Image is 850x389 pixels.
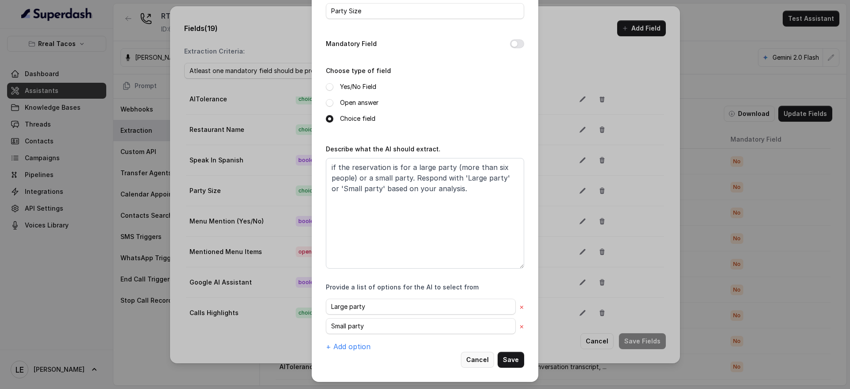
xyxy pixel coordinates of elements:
[340,113,375,124] label: Choice field
[461,352,494,368] button: Cancel
[340,81,376,92] label: Yes/No Field
[326,158,524,269] textarea: if the reservation is for a large party (more than six people) or a small party. Respond with 'La...
[519,301,524,312] button: ×
[326,67,391,74] label: Choose type of field
[340,97,379,108] label: Open answer
[326,341,371,352] button: + Add option
[326,283,479,292] label: Provide a list of options for the AI to select from
[326,318,516,334] input: Option 2
[326,299,516,315] input: Option 1
[519,321,524,331] button: ×
[498,352,524,368] button: Save
[326,145,440,153] label: Describe what the AI should extract.
[326,39,377,49] label: Mandatory Field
